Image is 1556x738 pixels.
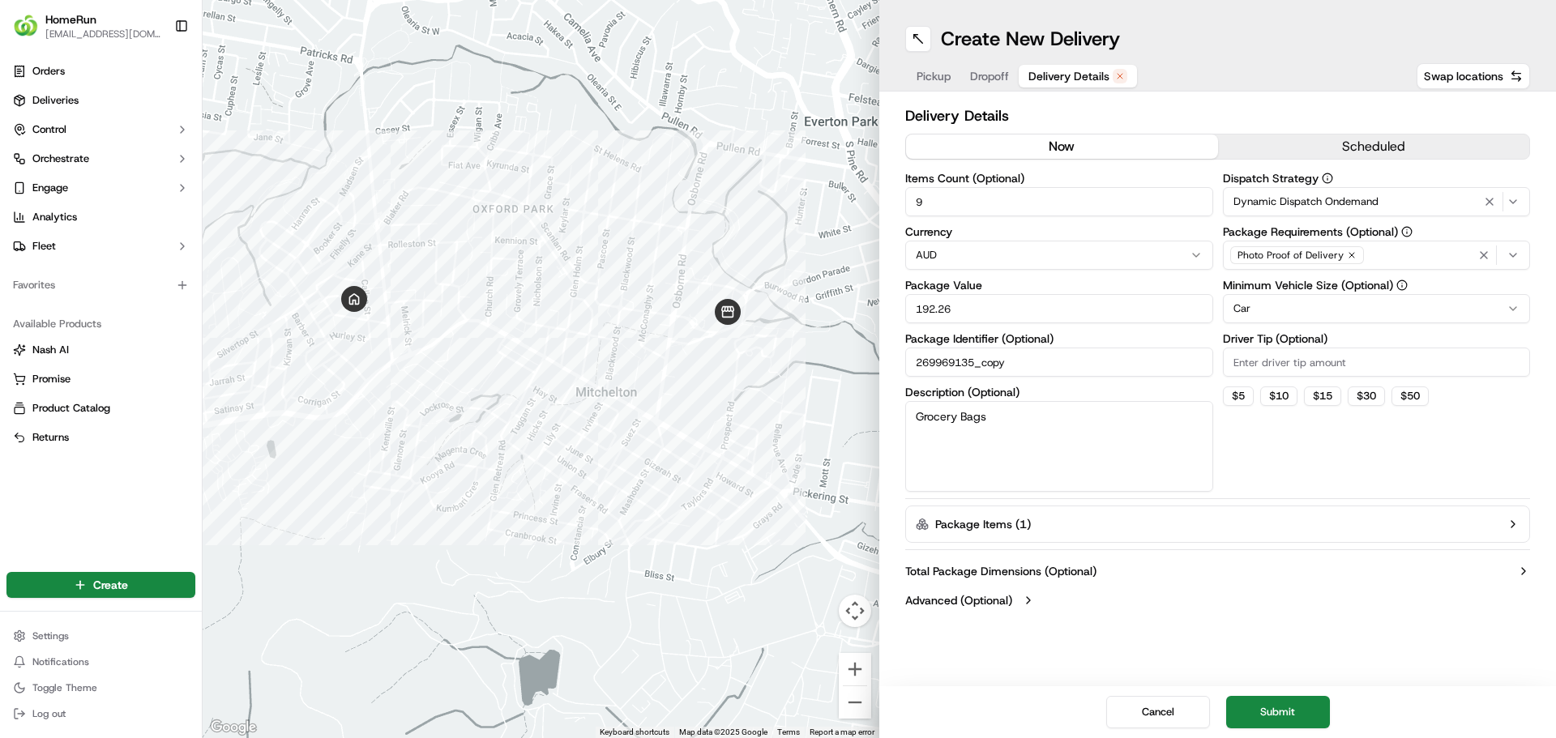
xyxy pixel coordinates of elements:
label: Description (Optional) [905,386,1213,398]
h1: Create New Delivery [941,26,1120,52]
span: Create [93,577,128,593]
span: Delivery Details [1028,68,1109,84]
button: HomeRunHomeRun[EMAIL_ADDRESS][DOMAIN_NAME] [6,6,168,45]
input: Enter package value [905,294,1213,323]
button: $50 [1391,386,1429,406]
button: $15 [1304,386,1341,406]
a: Promise [13,372,189,386]
button: Settings [6,625,195,647]
label: Package Requirements (Optional) [1223,226,1531,237]
label: Package Identifier (Optional) [905,333,1213,344]
a: Returns [13,430,189,445]
button: Cancel [1106,696,1210,728]
input: Enter driver tip amount [1223,348,1531,377]
label: Items Count (Optional) [905,173,1213,184]
span: Analytics [32,210,77,224]
label: Total Package Dimensions (Optional) [905,563,1096,579]
a: Product Catalog [13,401,189,416]
button: Advanced (Optional) [905,592,1530,608]
button: [EMAIL_ADDRESS][DOMAIN_NAME] [45,28,161,41]
button: Zoom out [839,686,871,719]
label: Driver Tip (Optional) [1223,333,1531,344]
button: Minimum Vehicle Size (Optional) [1396,279,1408,291]
span: Promise [32,372,71,386]
input: Enter package identifier [905,348,1213,377]
button: Fleet [6,233,195,259]
a: Orders [6,58,195,84]
a: Deliveries [6,87,195,113]
h2: Delivery Details [905,105,1530,127]
span: Photo Proof of Delivery [1238,249,1344,262]
button: Swap locations [1417,63,1530,89]
button: Notifications [6,651,195,673]
span: Returns [32,430,69,445]
button: Engage [6,175,195,201]
span: Product Catalog [32,401,110,416]
label: Dispatch Strategy [1223,173,1531,184]
span: Dynamic Dispatch Ondemand [1233,194,1379,209]
a: Report a map error [810,727,874,736]
textarea: Grocery Bags [905,401,1213,492]
button: Orchestrate [6,146,195,172]
span: Nash AI [32,343,69,357]
a: Open this area in Google Maps (opens a new window) [207,717,260,738]
span: Pickup [917,68,951,84]
span: Settings [32,629,69,642]
button: Create [6,572,195,598]
span: Map data ©2025 Google [679,727,767,736]
span: Orchestrate [32,151,89,166]
span: Toggle Theme [32,681,97,694]
button: scheduled [1218,134,1530,159]
img: HomeRun [13,13,39,39]
button: Photo Proof of Delivery [1223,241,1531,270]
button: Total Package Dimensions (Optional) [905,563,1530,579]
button: Zoom in [839,653,871,685]
span: Fleet [32,239,56,254]
button: Product Catalog [6,395,195,421]
button: Nash AI [6,337,195,363]
span: Engage [32,181,68,195]
button: Log out [6,702,195,725]
button: Submit [1226,696,1330,728]
button: Map camera controls [839,595,871,627]
span: Deliveries [32,93,79,108]
button: Dynamic Dispatch Ondemand [1223,187,1531,216]
a: Nash AI [13,343,189,357]
button: $10 [1260,386,1297,406]
div: Favorites [6,272,195,298]
button: Toggle Theme [6,676,195,699]
a: Analytics [6,204,195,230]
button: Returns [6,424,195,450]
span: Notifications [32,655,89,668]
button: $5 [1223,386,1254,406]
span: Dropoff [970,68,1009,84]
img: Google [207,717,260,738]
span: Orders [32,64,65,79]
input: Enter number of items [905,187,1213,216]
span: Swap locations [1424,68,1503,84]
a: Terms (opens in new tab) [777,727,800,736]
label: Package Value [905,279,1213,291]
button: now [906,134,1218,159]
button: Keyboard shortcuts [600,727,669,738]
label: Currency [905,226,1213,237]
span: Log out [32,707,66,720]
button: $30 [1348,386,1385,406]
span: Control [32,122,66,137]
button: Promise [6,366,195,392]
button: Package Items (1) [905,506,1530,543]
label: Minimum Vehicle Size (Optional) [1223,279,1531,291]
label: Package Items ( 1 ) [935,516,1031,532]
button: Package Requirements (Optional) [1401,226,1413,237]
label: Advanced (Optional) [905,592,1012,608]
div: Available Products [6,311,195,337]
button: HomeRun [45,11,96,28]
button: Dispatch Strategy [1322,173,1333,184]
button: Control [6,117,195,143]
